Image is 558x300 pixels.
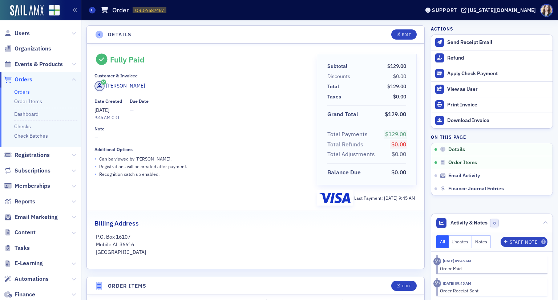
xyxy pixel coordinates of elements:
a: Dashboard [14,111,39,117]
img: SailAMX [10,5,44,17]
span: Users [15,29,30,37]
a: Checks [14,123,31,130]
a: Content [4,228,36,236]
span: Email Activity [448,173,480,179]
span: $0.00 [393,93,406,100]
h2: Billing Address [94,219,139,228]
a: Users [4,29,30,37]
span: E-Learning [15,259,43,267]
div: [PERSON_NAME] [106,82,145,90]
span: — [130,106,149,114]
div: Note [94,126,105,131]
span: Email Marketing [15,213,58,221]
div: Order Paid [440,265,543,272]
span: Registrations [15,151,50,159]
span: Total Refunds [327,140,366,149]
h4: Order Items [108,282,146,290]
button: Apply Check Payment [431,66,553,81]
p: Mobile AL 36616 [96,241,416,248]
div: Edit [402,284,411,288]
button: View as User [431,81,553,97]
span: — [94,134,307,142]
a: Order Items [14,98,42,105]
span: • [94,155,97,163]
button: [US_STATE][DOMAIN_NAME] [461,8,538,13]
a: Organizations [4,45,51,53]
a: Registrations [4,151,50,159]
div: [US_STATE][DOMAIN_NAME] [468,7,536,13]
span: • [94,170,97,178]
span: $0.00 [391,169,406,176]
span: Balance Due [327,168,363,177]
span: Profile [540,4,553,17]
span: Automations [15,275,49,283]
div: Balance Due [327,168,361,177]
div: Date Created [94,98,122,104]
button: Edit [391,281,416,291]
span: Memberships [15,182,50,190]
div: Support [432,7,457,13]
span: Activity & Notes [450,219,488,227]
time: 8/11/2025 09:45 AM [443,258,471,263]
a: Subscriptions [4,167,50,175]
span: Taxes [327,93,344,101]
button: Updates [449,235,472,248]
a: Finance [4,291,35,299]
span: Finance [15,291,35,299]
p: P.O. Box 16107 [96,233,416,241]
span: Total Payments [327,130,370,139]
div: Activity [433,280,441,287]
div: View as User [447,86,549,93]
span: $0.00 [392,150,406,158]
span: Reports [15,198,35,206]
span: Details [448,146,465,153]
div: Print Invoice [447,102,549,108]
img: visa [319,193,351,203]
span: [DATE] [94,107,109,113]
span: Content [15,228,36,236]
button: All [436,235,449,248]
span: $129.00 [385,110,406,118]
span: Grand Total [327,110,361,119]
span: $0.00 [391,141,406,148]
a: Memberships [4,182,50,190]
div: Additional Options [94,147,133,152]
div: Total Payments [327,130,368,139]
span: Orders [15,76,32,84]
span: $129.00 [387,63,406,69]
div: Customer & Invoicee [94,73,138,78]
span: Finance Journal Entries [448,186,504,192]
span: $0.00 [393,73,406,80]
span: 0 [490,219,499,228]
a: Automations [4,275,49,283]
div: Activity [433,258,441,265]
a: Tasks [4,244,30,252]
div: Total [327,83,339,90]
button: Notes [472,235,491,248]
a: Check Batches [14,133,48,139]
a: Download Invoice [431,113,553,128]
a: Print Invoice [431,97,553,113]
div: Total Refunds [327,140,363,149]
span: ORD-7587467 [135,7,164,13]
span: CDT [110,114,120,120]
button: Staff Note [501,237,547,247]
h4: Actions [431,25,453,32]
p: Recognition catch up enabled. [99,171,159,177]
h1: Order [112,6,129,15]
div: Taxes [327,93,341,101]
span: $129.00 [385,130,406,138]
p: [GEOGRAPHIC_DATA] [96,248,416,256]
div: Staff Note [510,240,537,244]
span: 9:45 AM [399,195,415,201]
time: 9:45 AM [94,114,110,120]
span: Order Items [448,159,477,166]
span: Subscriptions [15,167,50,175]
img: SailAMX [49,5,60,16]
a: [PERSON_NAME] [94,81,145,91]
a: Orders [4,76,32,84]
div: Subtotal [327,62,347,70]
a: Reports [4,198,35,206]
a: E-Learning [4,259,43,267]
